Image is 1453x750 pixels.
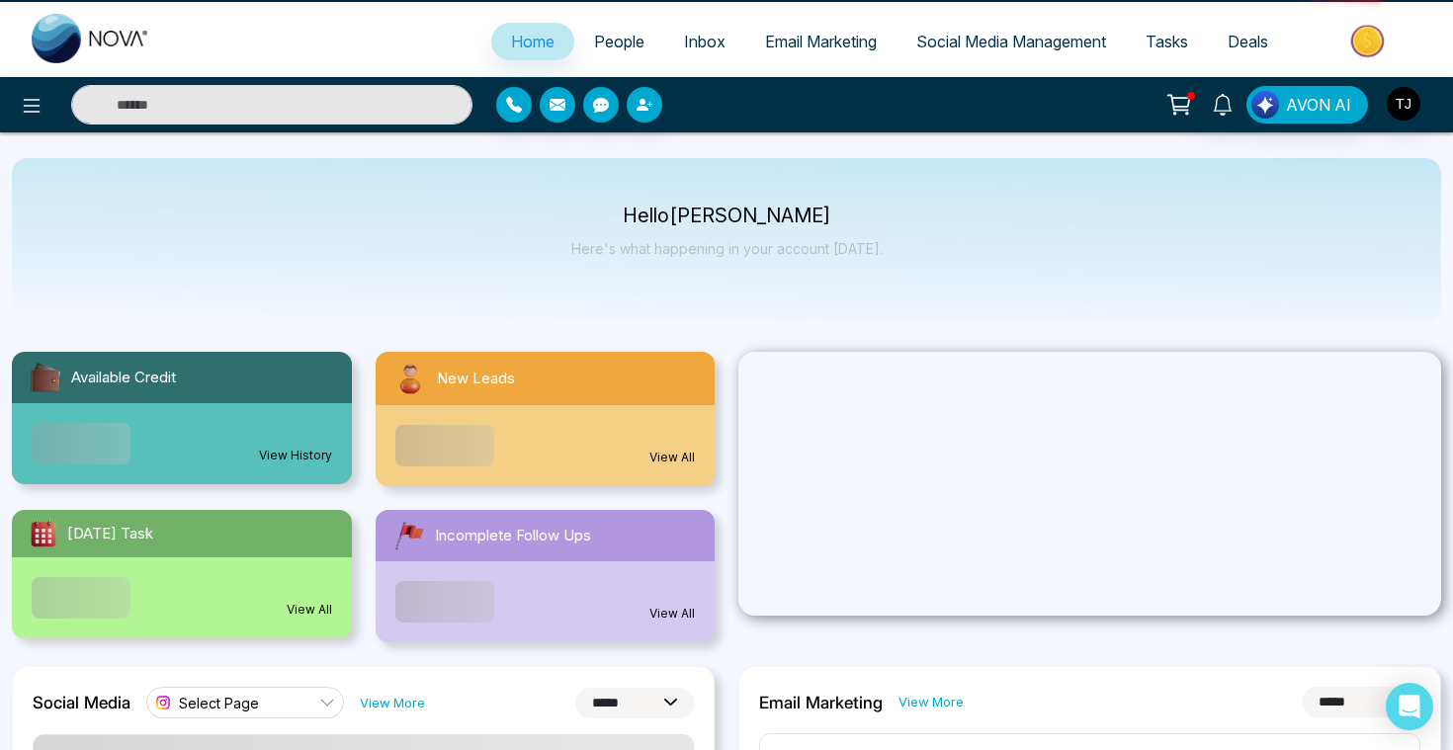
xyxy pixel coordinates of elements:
[1208,23,1288,60] a: Deals
[1298,19,1441,63] img: Market-place.gif
[364,510,727,642] a: Incomplete Follow UpsView All
[67,523,153,545] span: [DATE] Task
[1146,32,1188,51] span: Tasks
[511,32,555,51] span: Home
[391,518,427,553] img: followUps.svg
[571,240,883,257] p: Here's what happening in your account [DATE].
[1126,23,1208,60] a: Tasks
[571,208,883,224] p: Hello [PERSON_NAME]
[1386,683,1433,730] div: Open Intercom Messenger
[179,694,259,712] span: Select Page
[491,23,574,60] a: Home
[759,693,883,712] h2: Email Marketing
[1246,86,1368,124] button: AVON AI
[33,693,130,712] h2: Social Media
[437,368,515,390] span: New Leads
[1251,91,1279,119] img: Lead Flow
[153,693,173,712] img: instagram
[287,601,332,619] a: View All
[897,23,1126,60] a: Social Media Management
[574,23,664,60] a: People
[664,23,745,60] a: Inbox
[916,32,1106,51] span: Social Media Management
[594,32,644,51] span: People
[32,14,150,63] img: Nova CRM Logo
[259,447,332,464] a: View History
[71,367,176,389] span: Available Credit
[28,518,59,549] img: todayTask.svg
[364,352,727,486] a: New LeadsView All
[649,605,695,623] a: View All
[898,693,964,711] a: View More
[1228,32,1268,51] span: Deals
[765,32,877,51] span: Email Marketing
[360,694,425,712] a: View More
[28,360,63,395] img: availableCredit.svg
[1387,87,1420,121] img: User Avatar
[745,23,897,60] a: Email Marketing
[1286,93,1351,117] span: AVON AI
[391,360,429,397] img: newLeads.svg
[649,449,695,466] a: View All
[684,32,726,51] span: Inbox
[435,525,591,547] span: Incomplete Follow Ups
